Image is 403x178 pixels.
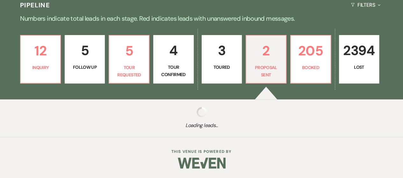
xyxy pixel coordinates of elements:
[20,1,50,10] h3: Pipeline
[20,122,383,129] span: Loading leads...
[178,152,226,174] img: Weven Logo
[113,64,145,78] p: Tour Requested
[202,35,242,83] a: 3Toured
[250,64,282,78] p: Proposal Sent
[25,40,56,61] p: 12
[25,64,56,71] p: Inquiry
[197,107,207,117] img: loading spinner
[69,64,101,71] p: Follow Up
[109,35,149,83] a: 5Tour Requested
[20,35,61,83] a: 12Inquiry
[65,35,105,83] a: 5Follow Up
[295,40,327,61] p: 205
[250,40,282,61] p: 2
[206,64,238,71] p: Toured
[343,40,375,61] p: 2394
[157,64,189,78] p: Tour Confirmed
[206,40,238,61] p: 3
[153,35,193,83] a: 4Tour Confirmed
[113,40,145,61] p: 5
[295,64,327,71] p: Booked
[343,64,375,71] p: Lost
[290,35,331,83] a: 205Booked
[246,35,286,83] a: 2Proposal Sent
[339,35,379,83] a: 2394Lost
[157,40,189,61] p: 4
[69,40,101,61] p: 5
